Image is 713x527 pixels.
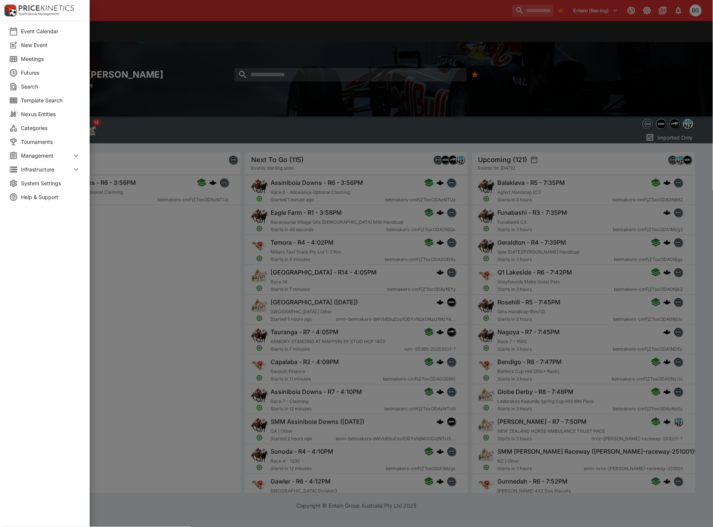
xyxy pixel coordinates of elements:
[19,12,59,16] img: Sportsbook Management
[21,96,81,104] span: Template Search
[21,41,81,49] span: New Event
[21,55,81,63] span: Meetings
[21,165,72,173] span: Infrastructure
[2,3,17,18] img: PriceKinetics Logo
[21,83,81,90] span: Search
[21,152,72,159] span: Management
[21,69,81,77] span: Futures
[21,193,81,201] span: Help & Support
[21,138,81,146] span: Tournaments
[21,27,81,35] span: Event Calendar
[21,110,81,118] span: Nexus Entities
[19,5,74,11] img: PriceKinetics
[21,179,81,187] span: System Settings
[21,124,81,132] span: Categories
